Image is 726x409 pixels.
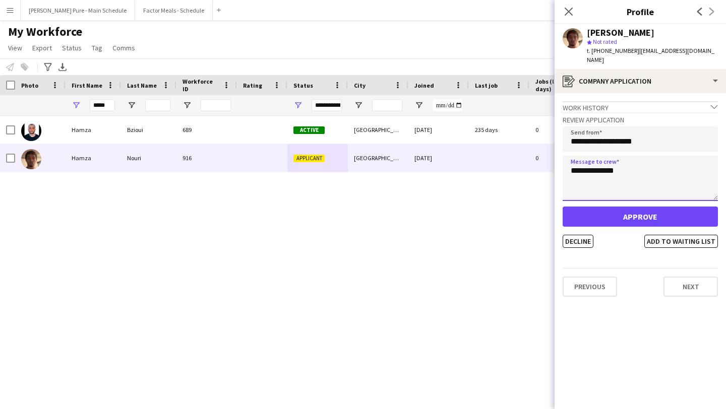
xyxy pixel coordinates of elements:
button: Open Filter Menu [354,101,363,110]
div: Hamza [66,144,121,172]
h3: Review Application [563,115,718,124]
span: Jobs (last 90 days) [535,78,577,93]
img: Hamza Nouri [21,149,41,169]
a: Status [58,41,86,54]
span: Status [62,43,82,52]
span: Not rated [593,38,617,45]
span: Photo [21,82,38,89]
div: Hamza [66,116,121,144]
button: Open Filter Menu [183,101,192,110]
div: 0 [529,116,595,144]
button: Approve [563,207,718,227]
span: Last job [475,82,498,89]
button: Open Filter Menu [293,101,302,110]
span: My Workforce [8,24,82,39]
span: City [354,82,366,89]
app-action-btn: Export XLSX [56,61,69,73]
button: Factor Meals - Schedule [135,1,213,20]
button: Open Filter Menu [127,101,136,110]
button: Previous [563,277,617,297]
div: Nouri [121,144,176,172]
span: Status [293,82,313,89]
div: 235 days [469,116,529,144]
a: Export [28,41,56,54]
span: Tag [92,43,102,52]
h3: Profile [555,5,726,18]
span: Workforce ID [183,78,219,93]
span: Applicant [293,155,325,162]
button: Open Filter Menu [414,101,423,110]
span: Rating [243,82,262,89]
div: [GEOGRAPHIC_DATA] [348,144,408,172]
div: Bzioui [121,116,176,144]
div: 916 [176,144,237,172]
span: Export [32,43,52,52]
input: Joined Filter Input [433,99,463,111]
span: Active [293,126,325,134]
span: Comms [112,43,135,52]
input: City Filter Input [372,99,402,111]
button: [PERSON_NAME] Pure - Main Schedule [21,1,135,20]
span: t. [PHONE_NUMBER] [587,47,639,54]
input: Workforce ID Filter Input [201,99,231,111]
button: Decline [563,235,593,248]
button: Add to waiting list [644,235,718,248]
div: Company application [555,69,726,93]
div: [DATE] [408,116,469,144]
app-action-btn: Advanced filters [42,61,54,73]
span: First Name [72,82,102,89]
span: View [8,43,22,52]
span: Last Name [127,82,157,89]
div: [GEOGRAPHIC_DATA] [348,116,408,144]
div: Work history [563,101,718,112]
button: Open Filter Menu [72,101,81,110]
img: Hamza Bzioui [21,121,41,141]
div: 0 [529,144,595,172]
span: | [EMAIL_ADDRESS][DOMAIN_NAME] [587,47,714,63]
input: Last Name Filter Input [145,99,170,111]
div: 689 [176,116,237,144]
input: First Name Filter Input [90,99,115,111]
a: Comms [108,41,139,54]
button: Next [663,277,718,297]
div: [PERSON_NAME] [587,28,654,37]
span: Joined [414,82,434,89]
a: View [4,41,26,54]
a: Tag [88,41,106,54]
div: [DATE] [408,144,469,172]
